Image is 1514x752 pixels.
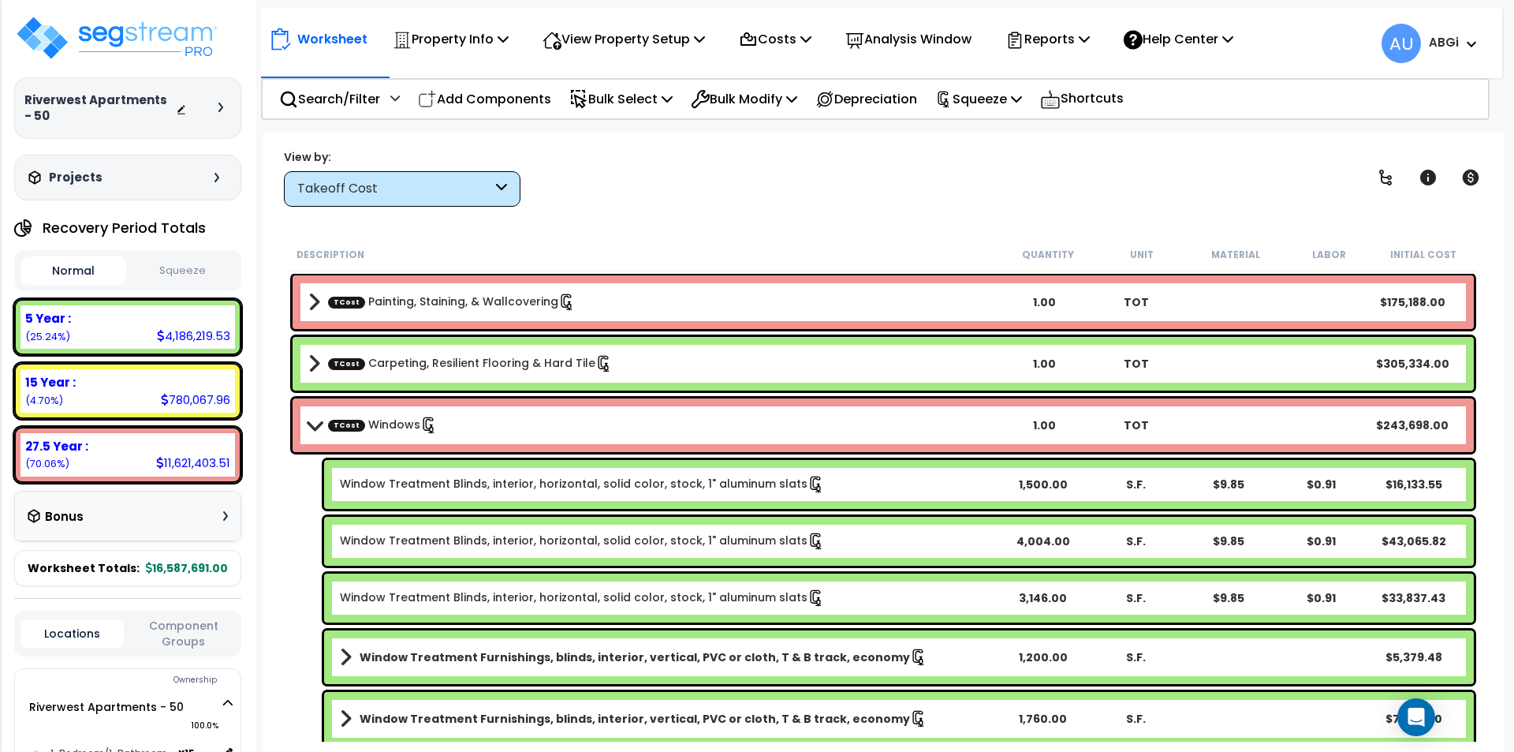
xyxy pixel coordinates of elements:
div: TOT [1091,356,1183,372]
div: Open Intercom Messenger [1397,698,1435,736]
div: $0.91 [1276,590,1365,606]
small: 70.0604051049946% [25,457,69,470]
p: Analysis Window [845,28,971,50]
div: 780,067.96 [161,391,230,408]
p: Bulk Modify [691,88,797,110]
div: S.F. [1091,711,1180,727]
button: Squeeze [130,257,236,285]
span: TCost [328,357,365,369]
span: 100.0% [191,716,233,735]
p: Bulk Select [569,88,673,110]
span: TCost [328,419,365,431]
div: 4,004.00 [998,533,1087,549]
div: Shortcuts [1031,80,1132,118]
a: Assembly Title [340,708,995,730]
p: Costs [739,28,811,50]
b: ABGi [1429,34,1459,51]
div: $9.85 [1184,533,1273,549]
h3: Bonus [45,511,84,524]
p: Shortcuts [1040,88,1124,110]
a: Assembly Title [340,646,995,668]
span: TCost [328,296,365,308]
p: Depreciation [815,88,917,110]
a: Individual Item [340,476,825,493]
h3: Projects [49,170,103,185]
div: 4,186,219.53 [157,327,230,344]
a: Riverwest Apartments - 50 100.0% [29,699,184,715]
div: $305,334.00 [1367,356,1459,372]
a: Custom Item [328,294,576,311]
div: $9.85 [1184,590,1273,606]
b: 15 Year : [25,374,76,391]
div: S.F. [1091,533,1180,549]
div: Ownership [47,671,241,690]
span: Worksheet Totals: [28,560,140,576]
p: Worksheet [297,28,367,50]
b: Window Treatment Furnishings, blinds, interior, vertical, PVC or cloth, T & B track, economy [360,711,910,727]
a: Individual Item [340,589,825,607]
div: $16,133.55 [1369,477,1458,492]
div: $243,698.00 [1367,417,1459,433]
small: Labor [1312,249,1346,261]
button: Component Groups [132,617,235,650]
div: 1.00 [998,294,1091,310]
b: 27.5 Year : [25,438,88,455]
small: Initial Cost [1390,249,1456,261]
div: TOT [1091,417,1183,433]
b: 5 Year : [25,310,71,327]
div: S.F. [1091,649,1180,665]
img: logo_pro_r.png [14,14,219,62]
small: Description [296,249,364,261]
div: $7,889.90 [1369,711,1458,727]
b: Window Treatment Furnishings, blinds, interior, vertical, PVC or cloth, T & B track, economy [360,649,910,665]
p: Add Components [418,88,551,110]
div: 3,146.00 [998,590,1087,606]
div: $175,188.00 [1367,294,1459,310]
div: $5,379.48 [1369,649,1458,665]
p: Help Center [1124,28,1233,50]
div: 1.00 [998,417,1091,433]
div: $0.91 [1276,477,1365,492]
div: Takeoff Cost [297,180,492,198]
div: $43,065.82 [1369,533,1458,549]
button: Normal [21,256,126,285]
div: TOT [1091,294,1183,310]
div: 1.00 [998,356,1091,372]
small: Material [1211,249,1260,261]
div: 1,500.00 [998,477,1087,492]
b: 16,587,691.00 [146,560,228,576]
small: Unit [1130,249,1154,261]
div: S.F. [1091,590,1180,606]
a: Custom Item [328,417,438,434]
a: Individual Item [340,533,825,550]
a: Custom Item [328,355,613,372]
small: Quantity [1022,249,1074,261]
p: Squeeze [935,88,1022,110]
small: 4.702691669291825% [25,394,63,407]
div: 1,760.00 [998,711,1087,727]
div: $0.91 [1276,533,1365,549]
div: 11,621,403.51 [156,455,230,471]
div: $9.85 [1184,477,1273,492]
div: Depreciation [807,80,926,118]
div: View by: [284,149,520,165]
small: 25.23690322571358% [25,330,70,343]
h4: Recovery Period Totals [43,220,206,236]
div: Add Components [409,80,560,118]
p: Reports [1005,28,1090,50]
span: AU [1382,24,1421,63]
div: 1,200.00 [998,649,1087,665]
button: Locations [21,619,124,648]
p: View Property Setup [543,28,705,50]
div: S.F. [1091,477,1180,492]
p: Search/Filter [279,88,380,110]
p: Property Info [393,28,509,50]
h3: Riverwest Apartments - 50 [24,92,176,124]
div: $33,837.43 [1369,590,1458,606]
